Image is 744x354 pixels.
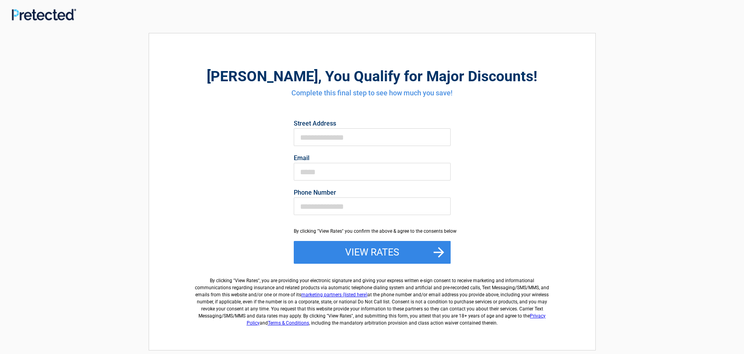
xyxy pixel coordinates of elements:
h4: Complete this final step to see how much you save! [192,88,552,98]
button: View Rates [294,241,451,264]
label: Street Address [294,120,451,127]
div: By clicking "View Rates" you confirm the above & agree to the consents below [294,228,451,235]
label: Email [294,155,451,161]
span: [PERSON_NAME] [207,68,318,85]
span: View Rates [235,278,258,283]
img: Main Logo [12,9,76,20]
label: Phone Number [294,190,451,196]
label: By clicking " ", you are providing your electronic signature and giving your express written e-si... [192,271,552,327]
h2: , You Qualify for Major Discounts! [192,67,552,86]
a: marketing partners (listed here) [301,292,367,297]
a: Terms & Conditions [268,320,309,326]
a: Privacy Policy [247,313,546,326]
